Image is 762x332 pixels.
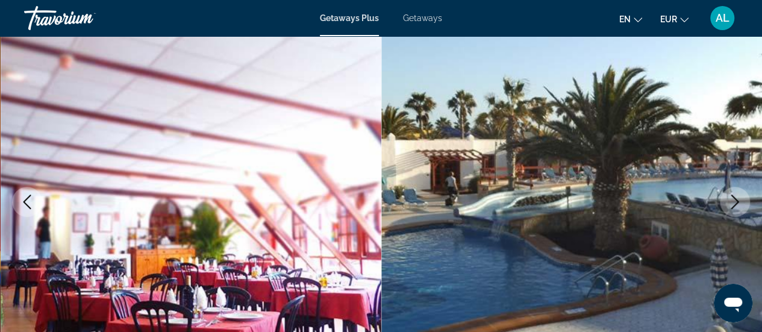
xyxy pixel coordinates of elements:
span: en [619,14,631,24]
a: Getaways [403,13,442,23]
button: Change currency [660,10,689,28]
a: Travorium [24,2,145,34]
button: Next image [720,187,750,217]
button: Change language [619,10,642,28]
span: AL [716,12,729,24]
span: EUR [660,14,677,24]
iframe: Button to launch messaging window [714,284,752,322]
button: User Menu [707,5,738,31]
button: Previous image [12,187,42,217]
a: Getaways Plus [320,13,379,23]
